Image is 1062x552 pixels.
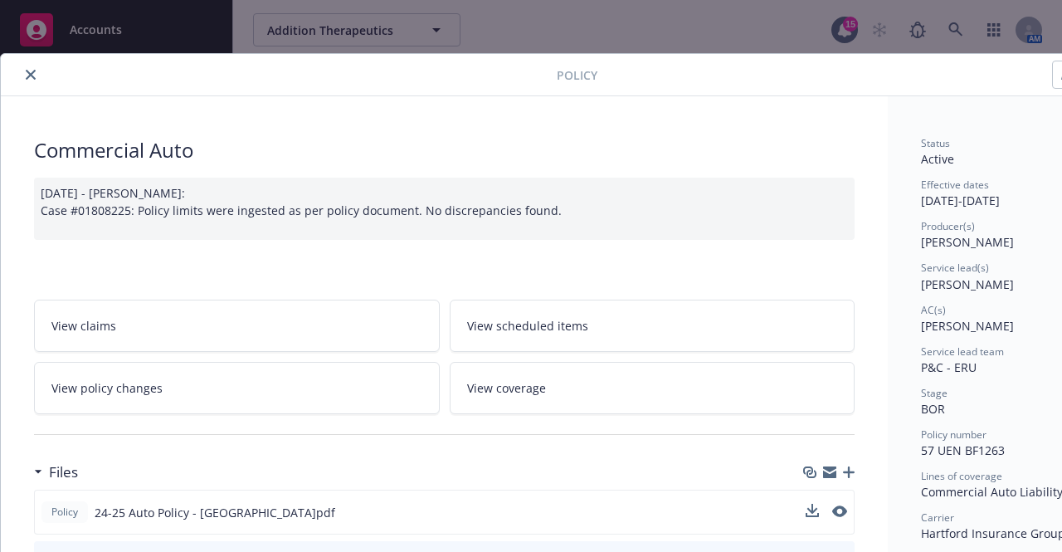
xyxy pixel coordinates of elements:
span: Status [921,136,950,150]
span: Service lead team [921,344,1004,359]
button: download file [806,504,819,517]
div: Files [34,462,78,483]
a: View coverage [450,362,855,414]
span: Policy [557,66,597,84]
button: preview file [832,504,847,521]
span: BOR [921,401,945,417]
span: Service lead(s) [921,261,989,275]
span: Stage [921,386,948,400]
span: Effective dates [921,178,989,192]
span: [PERSON_NAME] [921,276,1014,292]
a: View claims [34,300,440,352]
h3: Files [49,462,78,483]
span: Carrier [921,510,954,525]
span: [PERSON_NAME] [921,318,1014,334]
button: preview file [832,506,847,517]
span: 24-25 Auto Policy - [GEOGRAPHIC_DATA]pdf [95,504,335,521]
span: Active [921,151,954,167]
span: View coverage [467,379,546,397]
button: close [21,65,41,85]
a: View scheduled items [450,300,855,352]
span: View scheduled items [467,317,588,335]
span: Policy [48,505,81,520]
span: Policy number [921,427,986,442]
a: View policy changes [34,362,440,414]
span: 57 UEN BF1263 [921,442,1005,458]
div: Commercial Auto [34,136,855,164]
span: Lines of coverage [921,469,1002,483]
span: Producer(s) [921,219,975,233]
span: P&C - ERU [921,359,977,375]
div: [DATE] - [PERSON_NAME]: Case #01808225: Policy limits were ingested as per policy document. No di... [34,178,855,240]
span: [PERSON_NAME] [921,234,1014,250]
button: download file [806,504,819,521]
span: AC(s) [921,303,946,317]
span: View claims [51,317,116,335]
span: View policy changes [51,379,163,397]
